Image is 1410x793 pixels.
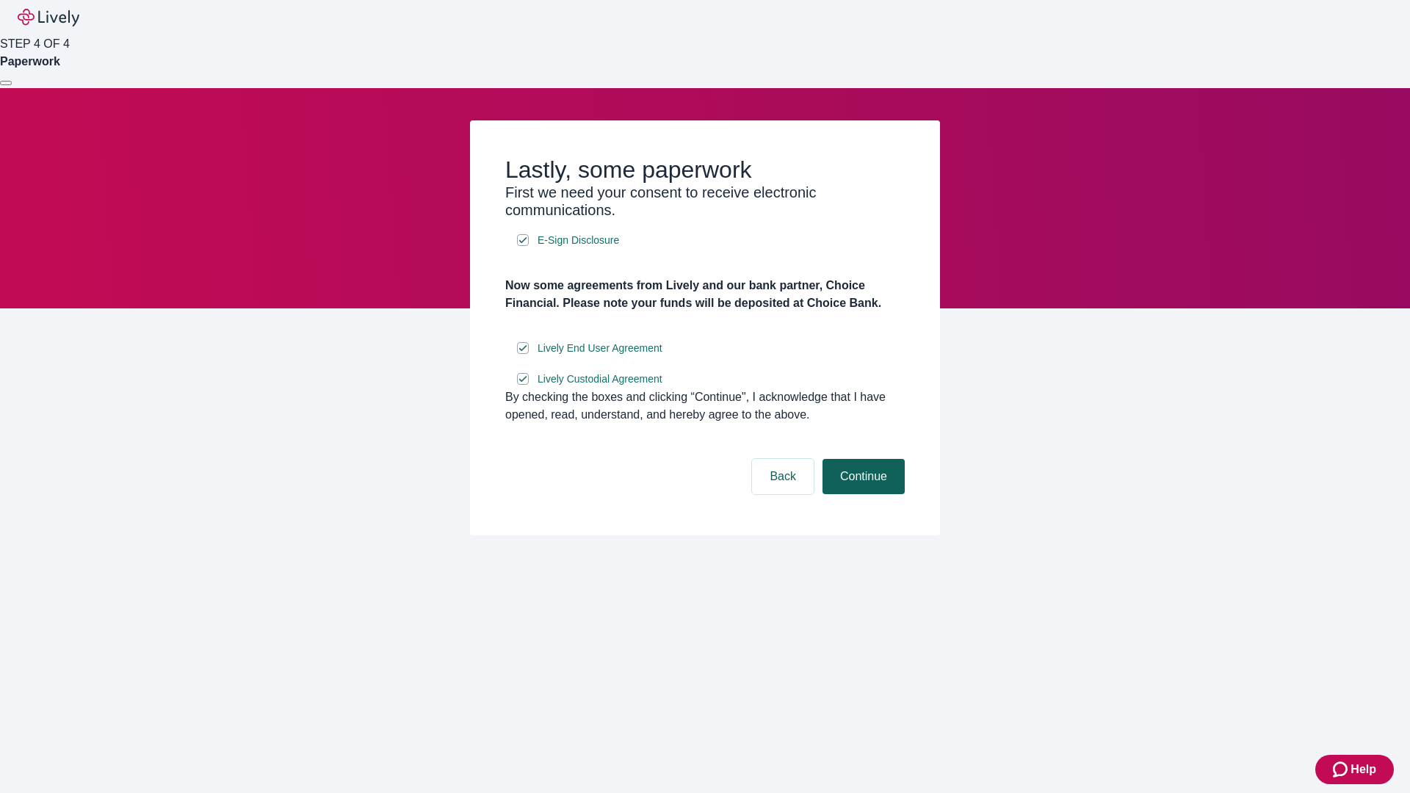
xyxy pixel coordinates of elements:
button: Continue [822,459,905,494]
a: e-sign disclosure document [535,370,665,388]
span: E-Sign Disclosure [538,233,619,248]
span: Lively End User Agreement [538,341,662,356]
svg: Zendesk support icon [1333,761,1351,778]
button: Zendesk support iconHelp [1315,755,1394,784]
button: Back [752,459,814,494]
span: Lively Custodial Agreement [538,372,662,387]
h3: First we need your consent to receive electronic communications. [505,184,905,219]
img: Lively [18,9,79,26]
span: Help [1351,761,1376,778]
div: By checking the boxes and clicking “Continue", I acknowledge that I have opened, read, understand... [505,388,905,424]
a: e-sign disclosure document [535,231,622,250]
h2: Lastly, some paperwork [505,156,905,184]
a: e-sign disclosure document [535,339,665,358]
h4: Now some agreements from Lively and our bank partner, Choice Financial. Please note your funds wi... [505,277,905,312]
